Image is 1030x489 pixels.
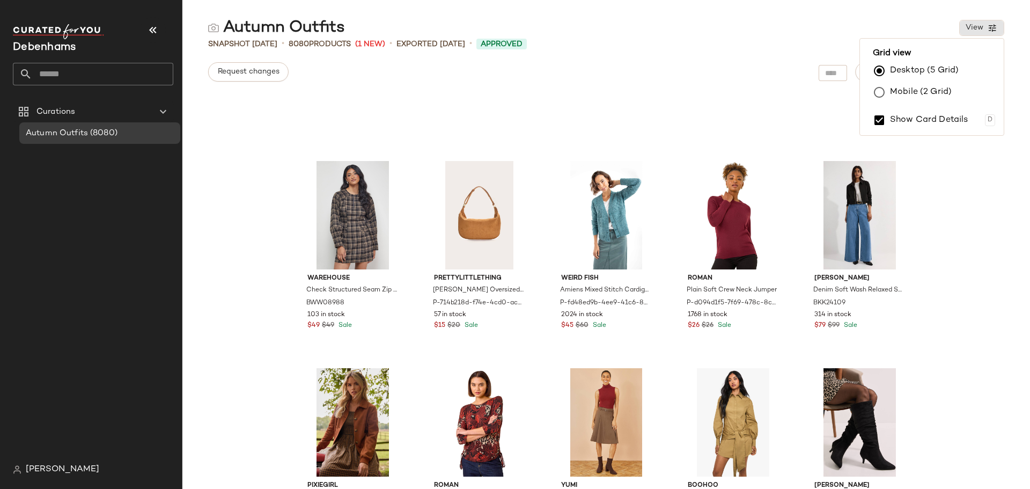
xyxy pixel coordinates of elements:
[561,274,652,283] span: Weird Fish
[299,368,407,477] img: m5063589426567_tan_xl
[433,298,524,308] span: P-714b218d-f74e-4cd0-acee-cb09bd83bb97
[208,17,345,39] div: Autumn Outfits
[985,114,995,126] div: D
[307,274,398,283] span: Warehouse
[322,321,334,331] span: $49
[856,62,923,82] button: Metadata
[289,40,309,48] span: 8080
[959,20,1004,36] button: View
[965,24,983,32] span: View
[591,322,606,329] span: Sale
[560,298,651,308] span: P-fd48ed9b-4ee9-41c6-8dc7-b80f00d1e605
[299,161,407,269] img: bww08988_brown_xl
[462,322,478,329] span: Sale
[447,321,460,331] span: $20
[806,161,914,269] img: bkk24109_mid%20blue_xl
[355,39,385,50] span: (1 New)
[434,321,445,331] span: $15
[481,39,523,50] span: Approved
[208,62,289,82] button: Request changes
[687,286,777,295] span: Plain Soft Crew Neck Jumper
[389,38,392,50] span: •
[88,127,117,140] span: (8080)
[553,161,660,269] img: m5057636997339_mid%20blue_xl
[806,368,914,477] img: bqq21400_natural%20black_xl
[688,310,727,320] span: 1768 in stock
[36,106,75,118] span: Curations
[434,310,466,320] span: 57 in stock
[560,286,651,295] span: Amiens Mixed Stitch Cardigan
[687,298,777,308] span: P-d094d1f5-7f69-478c-8c47-e8b2afdcca01
[306,286,397,295] span: Check Structured Seam Zip Front Mini Dress
[306,298,344,308] span: BWW08988
[553,368,660,477] img: m5056562406298_brown_xl
[434,274,525,283] span: PrettyLittleThing
[890,82,952,103] label: Mobile (2 Grid)
[217,68,279,76] span: Request changes
[425,161,533,269] img: m5063647730780_brown_xl
[679,161,787,269] img: m5063566374799_maroon_xl
[307,321,320,331] span: $49
[890,60,959,82] label: Desktop (5 Grid)
[208,39,277,50] span: Snapshot [DATE]
[13,42,76,53] span: Current Company Name
[208,23,219,33] img: svg%3e
[307,310,345,320] span: 103 in stock
[336,322,352,329] span: Sale
[13,465,21,474] img: svg%3e
[289,39,351,50] div: Products
[814,321,826,331] span: $79
[716,322,731,329] span: Sale
[425,368,533,477] img: m5063566133068_orange_xl
[890,105,968,135] label: Show Card Details
[842,322,857,329] span: Sale
[688,321,700,331] span: $26
[813,298,845,308] span: BKK24109
[813,286,904,295] span: Denim Soft Wash Relaxed Straight Leg [PERSON_NAME]
[814,274,905,283] span: [PERSON_NAME]
[702,321,713,331] span: $26
[869,47,995,60] span: Grid view
[576,321,588,331] span: $60
[688,274,778,283] span: Roman
[561,310,603,320] span: 2024 in stock
[282,38,284,50] span: •
[13,24,104,39] img: cfy_white_logo.C9jOOHJF.svg
[561,321,573,331] span: $45
[828,321,840,331] span: $99
[433,286,524,295] span: [PERSON_NAME] Oversized Slouchy Shoulder Bag
[26,463,99,476] span: [PERSON_NAME]
[396,39,465,50] p: Exported [DATE]
[679,368,787,477] img: hzz35256_khaki_xl
[814,310,851,320] span: 314 in stock
[469,38,472,50] span: •
[26,127,88,140] span: Autumn Outfits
